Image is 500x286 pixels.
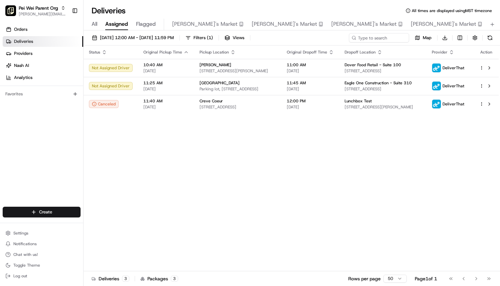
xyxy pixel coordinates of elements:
[345,68,421,74] span: [STREET_ADDRESS]
[345,62,401,68] span: Dover Food Retail - Suite 100
[222,33,247,42] button: Views
[200,80,240,86] span: [GEOGRAPHIC_DATA]
[287,86,334,92] span: [DATE]
[287,62,334,68] span: 11:00 AM
[143,62,189,68] span: 10:40 AM
[200,98,223,104] span: Creve Coeur
[13,252,38,257] span: Chat with us!
[345,86,421,92] span: [STREET_ADDRESS]
[136,20,156,28] span: Flagged
[3,72,83,83] a: Analytics
[3,271,81,281] button: Log out
[19,5,58,11] button: Pei Wei Parent Org
[432,82,441,90] img: profile_deliverthat_partner.png
[443,83,464,89] span: DeliverThat
[252,20,317,28] span: [PERSON_NAME]'s Market
[143,80,189,86] span: 11:25 AM
[200,86,276,92] span: Parking lot, [STREET_ADDRESS]
[194,35,213,41] span: Filters
[3,228,81,238] button: Settings
[412,8,492,13] span: All times are displayed using MST timezone
[39,209,52,215] span: Create
[19,11,67,17] button: [PERSON_NAME][EMAIL_ADDRESS][PERSON_NAME][DOMAIN_NAME]
[345,104,421,110] span: [STREET_ADDRESS][PERSON_NAME]
[14,38,33,44] span: Deliveries
[345,98,372,104] span: Lunchbox Test
[14,75,32,81] span: Analytics
[207,35,213,41] span: ( 1 )
[100,35,174,41] span: [DATE] 12:00 AM - [DATE] 11:59 PM
[287,104,334,110] span: [DATE]
[92,20,97,28] span: All
[349,33,409,42] input: Type to search
[14,51,32,57] span: Providers
[432,64,441,72] img: profile_deliverthat_partner.png
[432,100,441,108] img: profile_deliverthat_partner.png
[14,26,27,32] span: Orders
[3,48,83,59] a: Providers
[233,35,244,41] span: Views
[182,33,216,42] button: Filters(1)
[172,20,238,28] span: [PERSON_NAME]'s Market
[89,33,177,42] button: [DATE] 12:00 AM - [DATE] 11:59 PM
[143,86,189,92] span: [DATE]
[331,20,397,28] span: [PERSON_NAME]'s Market
[443,101,464,107] span: DeliverThat
[89,50,100,55] span: Status
[3,24,83,35] a: Orders
[411,20,476,28] span: [PERSON_NAME]'s Market
[3,3,69,19] button: Pei Wei Parent OrgPei Wei Parent Org[PERSON_NAME][EMAIL_ADDRESS][PERSON_NAME][DOMAIN_NAME]
[200,68,276,74] span: [STREET_ADDRESS][PERSON_NAME]
[200,62,231,68] span: [PERSON_NAME]
[348,275,381,282] p: Rows per page
[13,241,37,247] span: Notifications
[3,89,81,99] div: Favorites
[143,50,182,55] span: Original Pickup Time
[3,261,81,270] button: Toggle Theme
[287,68,334,74] span: [DATE]
[415,275,437,282] div: Page 1 of 1
[423,35,431,41] span: Map
[443,65,464,71] span: DeliverThat
[3,207,81,217] button: Create
[485,33,495,42] button: Refresh
[287,98,334,104] span: 12:00 PM
[200,50,229,55] span: Pickup Location
[14,63,29,69] span: Nash AI
[13,273,27,279] span: Log out
[5,5,16,16] img: Pei Wei Parent Org
[140,275,178,282] div: Packages
[412,33,434,42] button: Map
[143,98,189,104] span: 11:40 AM
[143,68,189,74] span: [DATE]
[287,80,334,86] span: 11:45 AM
[432,50,448,55] span: Provider
[3,36,83,47] a: Deliveries
[13,230,28,236] span: Settings
[3,60,83,71] a: Nash AI
[13,263,40,268] span: Toggle Theme
[345,80,412,86] span: Eagle One Construction - Suite 310
[3,250,81,259] button: Chat with us!
[92,275,129,282] div: Deliveries
[105,20,128,28] span: Assigned
[287,50,327,55] span: Original Dropoff Time
[3,239,81,249] button: Notifications
[92,5,126,16] h1: Deliveries
[200,104,276,110] span: [STREET_ADDRESS]
[479,50,493,55] div: Action
[143,104,189,110] span: [DATE]
[89,100,119,108] button: Canceled
[345,50,376,55] span: Dropoff Location
[122,276,129,282] div: 3
[171,276,178,282] div: 3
